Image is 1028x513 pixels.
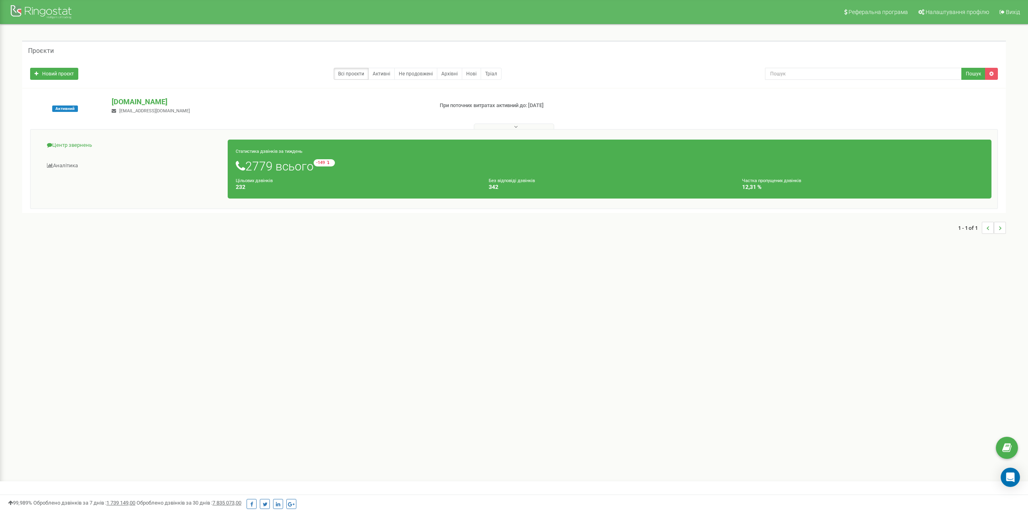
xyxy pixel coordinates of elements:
a: Всі проєкти [334,68,369,80]
p: При поточних витратах активний до: [DATE] [440,102,673,109]
p: [DOMAIN_NAME] [112,97,426,107]
h5: Проєкти [28,47,54,55]
nav: ... [958,214,1006,242]
a: Активні [368,68,395,80]
span: Налаштування профілю [926,9,989,15]
a: Аналiтика [37,156,228,176]
small: Статистика дзвінків за тиждень [236,149,302,154]
a: Нові [462,68,481,80]
a: Тріал [481,68,502,80]
h1: 2779 всього [236,159,983,173]
small: Без відповіді дзвінків [489,178,535,183]
span: [EMAIL_ADDRESS][DOMAIN_NAME] [119,108,190,114]
div: Open Intercom Messenger [1001,468,1020,487]
button: Пошук [961,68,985,80]
h4: 232 [236,184,477,190]
small: Цільових дзвінків [236,178,273,183]
h4: 12,31 % [742,184,983,190]
a: Центр звернень [37,136,228,155]
a: Архівні [437,68,462,80]
span: Активний [52,105,78,112]
span: Реферальна програма [849,9,908,15]
a: Не продовжені [394,68,437,80]
small: -149 [314,159,335,166]
span: 1 - 1 of 1 [958,222,982,234]
span: Вихід [1006,9,1020,15]
input: Пошук [765,68,962,80]
h4: 342 [489,184,730,190]
a: Новий проєкт [30,68,78,80]
small: Частка пропущених дзвінків [742,178,801,183]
